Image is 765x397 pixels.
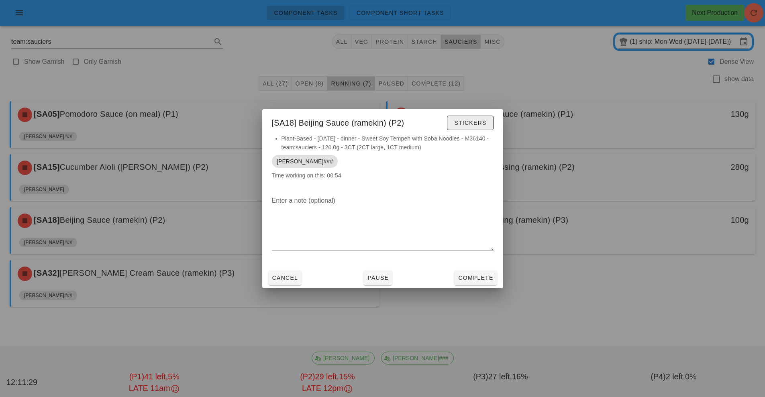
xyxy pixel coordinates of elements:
div: Time working on this: 00:54 [262,134,503,188]
div: [SA18] Beijing Sauce (ramekin) (P2) [262,109,503,134]
span: Stickers [454,120,486,126]
span: Pause [367,275,389,281]
button: Complete [455,271,496,285]
button: Cancel [269,271,302,285]
button: Pause [364,271,392,285]
span: Cancel [272,275,298,281]
button: Stickers [447,116,493,130]
span: [PERSON_NAME]### [277,155,333,168]
li: Plant-Based - [DATE] - dinner - Sweet Soy Tempeh with Soba Noodles - M36140 - team:sauciers - 120... [282,134,494,152]
span: Complete [458,275,493,281]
